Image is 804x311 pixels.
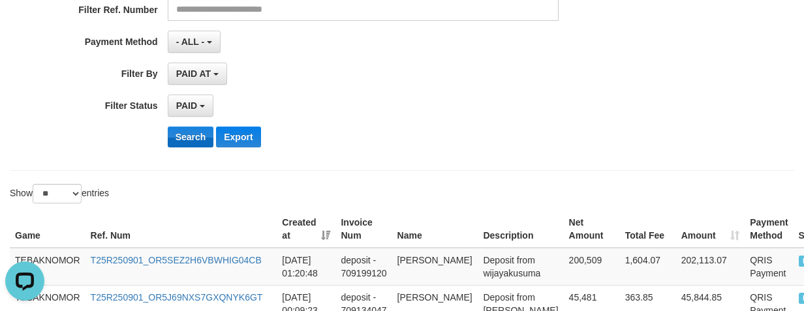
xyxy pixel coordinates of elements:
button: PAID [168,95,213,117]
td: 202,113.07 [676,248,745,286]
td: TEBAKNOMOR [10,248,85,286]
span: PAID AT [176,68,211,79]
th: Payment Method [745,211,793,248]
th: Ref. Num [85,211,277,248]
td: Deposit from wijayakusuma [478,248,563,286]
td: 200,509 [564,248,620,286]
td: QRIS Payment [745,248,793,286]
span: PAID [176,100,197,111]
a: T25R250901_OR5J69NXS7GXQNYK6GT [91,292,263,303]
button: - ALL - [168,31,221,53]
button: Open LiveChat chat widget [5,5,44,44]
select: Showentries [33,184,82,203]
th: Description [478,211,563,248]
button: Export [216,126,260,147]
th: Net Amount [564,211,620,248]
th: Total Fee [620,211,676,248]
th: Amount: activate to sort column ascending [676,211,745,248]
span: - ALL - [176,37,205,47]
a: T25R250901_OR5SEZ2H6VBWHIG04CB [91,255,262,265]
td: deposit - 709199120 [335,248,392,286]
button: Search [168,126,214,147]
th: Name [392,211,478,248]
td: [PERSON_NAME] [392,248,478,286]
th: Invoice Num [335,211,392,248]
button: PAID AT [168,63,227,85]
td: 1,604.07 [620,248,676,286]
th: Game [10,211,85,248]
label: Show entries [10,184,109,203]
th: Created at: activate to sort column ascending [277,211,335,248]
td: [DATE] 01:20:48 [277,248,335,286]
